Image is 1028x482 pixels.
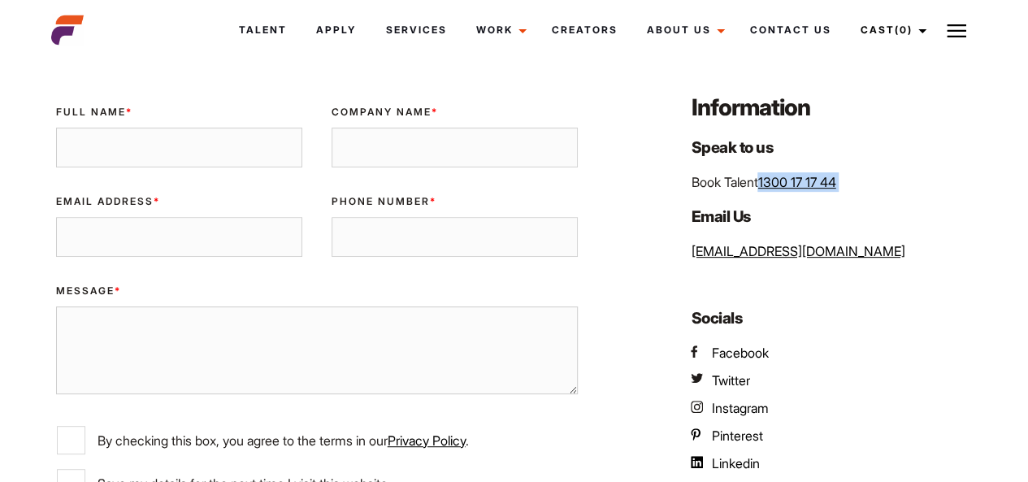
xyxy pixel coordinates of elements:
a: AEFM Facebook [691,343,768,363]
a: AEFM Twitter [691,371,749,390]
h4: Email Us [691,205,977,228]
span: (0) [894,24,912,36]
a: [EMAIL_ADDRESS][DOMAIN_NAME] [691,243,904,259]
a: Apply [301,8,371,52]
label: Phone Number [332,194,578,209]
a: 1300 17 17 44 [757,174,835,190]
label: By checking this box, you agree to the terms in our . [57,426,578,454]
a: About Us [631,8,735,52]
label: Email Address [56,194,302,209]
h3: Information [691,92,977,123]
span: Linkedin [711,455,759,471]
a: Creators [536,8,631,52]
a: AEFM Linkedin [691,454,759,473]
span: Facebook [711,345,768,361]
label: Full Name [56,105,302,119]
span: Twitter [711,372,749,389]
img: cropped-aefm-brand-fav-22-square.png [51,14,84,46]
img: Burger icon [947,21,966,41]
h4: Speak to us [691,136,977,159]
a: AEFM Pinterest [691,426,762,445]
p: Book Talent [691,172,977,192]
label: Message [56,284,579,298]
span: Pinterest [711,428,762,444]
a: AEFM Instagram [691,398,768,418]
span: Instagram [711,400,768,416]
a: Cast(0) [845,8,936,52]
a: Talent [224,8,301,52]
a: Services [371,8,461,52]
a: Contact Us [735,8,845,52]
a: Privacy Policy [388,432,466,449]
input: By checking this box, you agree to the terms in ourPrivacy Policy. [57,426,85,454]
h4: Socials [691,306,977,330]
label: Company Name [332,105,578,119]
a: Work [461,8,536,52]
